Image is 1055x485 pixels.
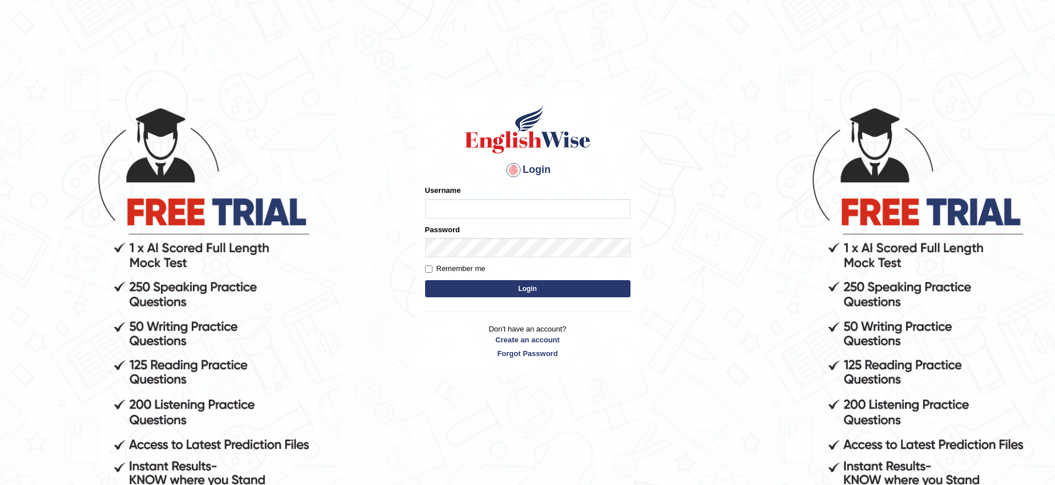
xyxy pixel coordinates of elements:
h4: Login [425,161,630,179]
a: Create an account [425,334,630,345]
label: Username [425,185,461,196]
label: Password [425,224,460,235]
a: Forgot Password [425,348,630,359]
p: Don't have an account? [425,324,630,359]
img: Logo of English Wise sign in for intelligent practice with AI [463,104,593,155]
label: Remember me [425,263,486,274]
button: Login [425,280,630,297]
input: Remember me [425,265,432,273]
